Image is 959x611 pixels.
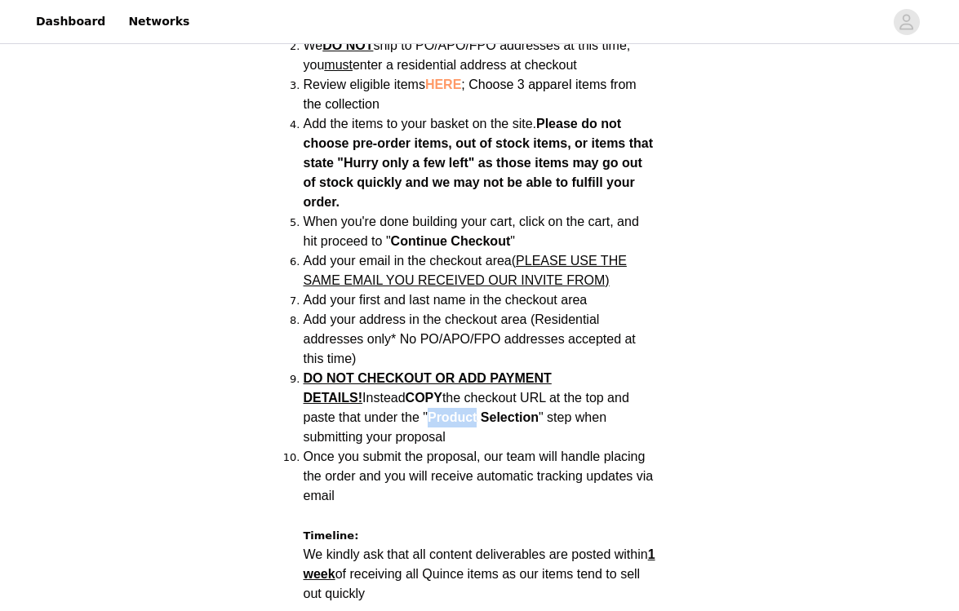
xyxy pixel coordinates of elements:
[304,117,654,209] strong: Please do not choose pre-order items, out of stock items, or items that state "Hurry only a few l...
[304,371,552,405] span: DO NOT CHECKOUT OR ADD PAYMENT DETAILS!
[304,529,359,542] strong: Timeline:
[304,254,627,287] span: (PLEASE USE THE SAME EMAIL YOU RECEIVED OUR INVITE FROM)
[304,77,637,111] span: ; Choose 3 apparel items from the collection
[391,234,511,248] strong: Continue Checkout
[304,449,654,503] span: Once you submit the proposal, our team will handle placing the order and you will receive automat...
[304,117,537,131] span: Add the items to your basket on the site.
[322,38,373,52] strong: DO NOT
[26,3,115,40] a: Dashboard
[304,38,631,72] span: We ship to PO/APO/FPO addresses at this time, you enter a residential address at checkout
[304,215,639,248] span: When you're done building your cart, click on the cart, and hit proceed to " "
[304,371,629,444] span: Instead the checkout URL at the top and paste that under the " " step when submitting your proposal
[428,410,539,424] strong: Product Selection
[304,547,655,581] u: 1 week
[304,547,655,600] span: We kindly ask that all content deliverables are posted within of receiving all Quince items as ou...
[304,312,636,365] span: Add your address in the checkout area (Residential addresses only* No PO/APO/FPO addresses accept...
[304,77,637,111] span: Review eligible items
[324,58,353,72] span: must
[304,293,588,307] span: Add your first and last name in the checkout area
[304,254,627,287] span: Add your email in the checkout area
[425,77,461,91] a: HERE
[899,9,914,35] div: avatar
[406,391,442,405] strong: COPY
[118,3,199,40] a: Networks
